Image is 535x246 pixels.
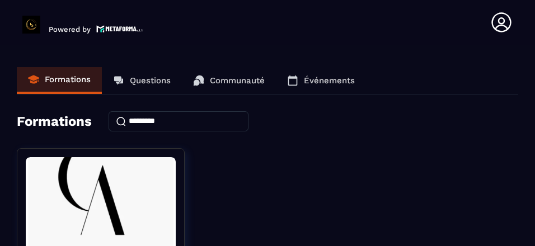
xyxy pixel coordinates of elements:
[49,25,91,34] p: Powered by
[210,75,265,86] p: Communauté
[130,75,171,86] p: Questions
[304,75,355,86] p: Événements
[17,113,92,129] h4: Formations
[102,67,182,94] a: Questions
[182,67,276,94] a: Communauté
[17,67,102,94] a: Formations
[276,67,366,94] a: Événements
[45,74,91,84] p: Formations
[96,24,143,34] img: logo
[22,16,40,34] img: logo-branding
